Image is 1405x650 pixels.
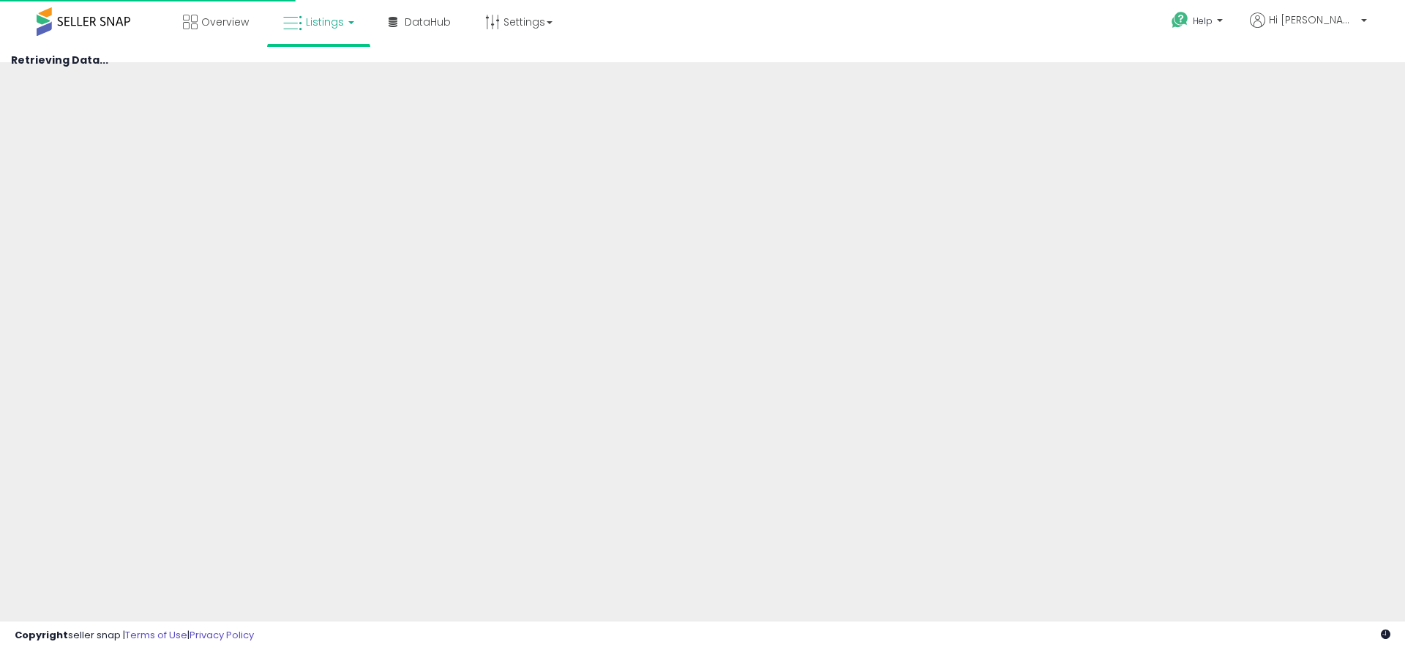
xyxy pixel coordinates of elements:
[1269,12,1357,27] span: Hi [PERSON_NAME]
[1193,15,1213,27] span: Help
[1171,11,1189,29] i: Get Help
[201,15,249,29] span: Overview
[11,55,1394,66] h4: Retrieving Data...
[1250,12,1367,45] a: Hi [PERSON_NAME]
[405,15,451,29] span: DataHub
[306,15,344,29] span: Listings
